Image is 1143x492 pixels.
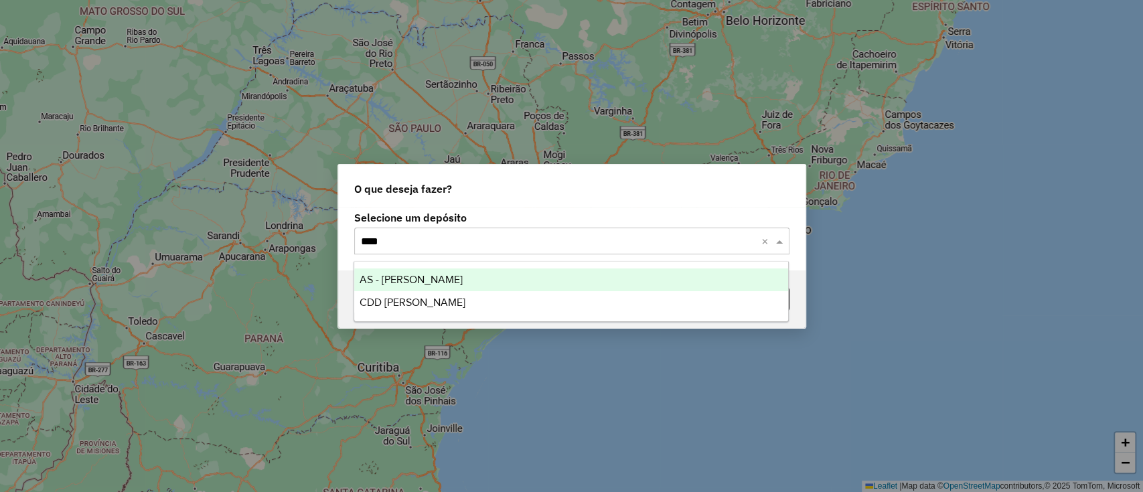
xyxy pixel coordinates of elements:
[354,210,789,226] label: Selecione um depósito
[354,261,789,322] ng-dropdown-panel: Options list
[360,274,463,285] span: AS - [PERSON_NAME]
[354,181,452,197] span: O que deseja fazer?
[360,297,465,308] span: CDD [PERSON_NAME]
[761,233,773,249] span: Clear all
